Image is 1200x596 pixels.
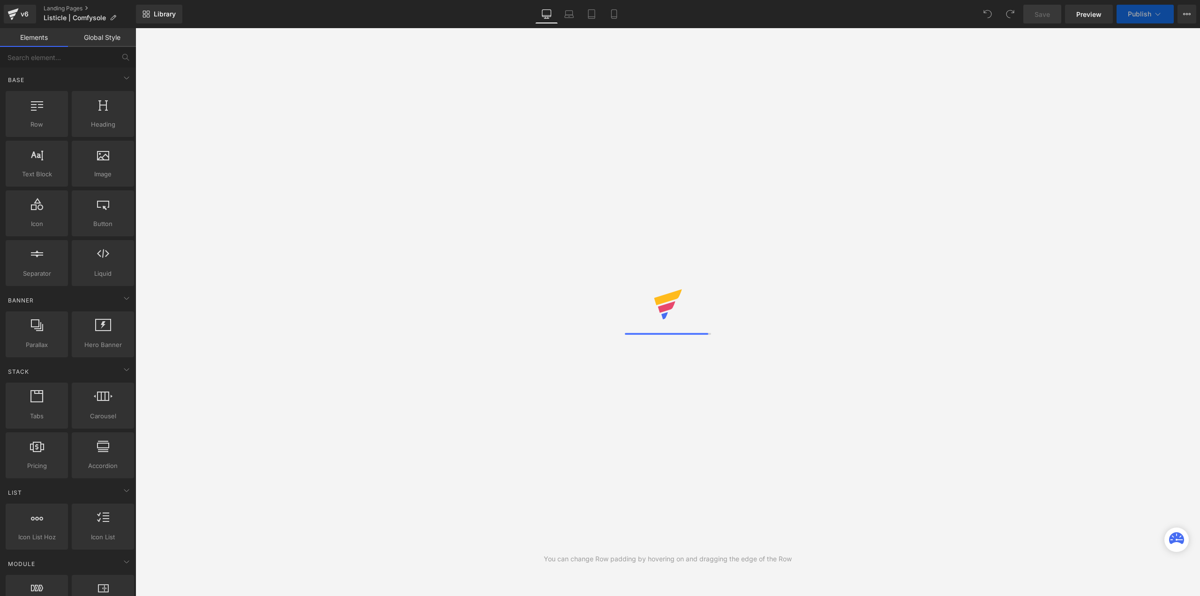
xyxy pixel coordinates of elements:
span: Module [7,559,36,568]
button: Redo [1001,5,1020,23]
a: Landing Pages [44,5,136,12]
a: New Library [136,5,182,23]
a: Desktop [535,5,558,23]
span: Separator [8,269,65,279]
div: You can change Row padding by hovering on and dragging the edge of the Row [544,554,792,564]
a: Laptop [558,5,580,23]
span: List [7,488,23,497]
button: Undo [978,5,997,23]
button: Publish [1117,5,1174,23]
span: Pricing [8,461,65,471]
a: Mobile [603,5,625,23]
span: Text Block [8,169,65,179]
span: Tabs [8,411,65,421]
span: Hero Banner [75,340,131,350]
span: Base [7,75,25,84]
span: Parallax [8,340,65,350]
a: Global Style [68,28,136,47]
span: Button [75,219,131,229]
div: v6 [19,8,30,20]
a: Tablet [580,5,603,23]
span: Heading [75,120,131,129]
span: Carousel [75,411,131,421]
span: Row [8,120,65,129]
span: Publish [1128,10,1151,18]
span: Image [75,169,131,179]
span: Liquid [75,269,131,279]
span: Library [154,10,176,18]
a: v6 [4,5,36,23]
span: Icon List [75,532,131,542]
span: Banner [7,296,35,305]
span: Listicle | Comfysole [44,14,106,22]
span: Stack [7,367,30,376]
span: Preview [1076,9,1102,19]
a: Preview [1065,5,1113,23]
span: Accordion [75,461,131,471]
span: Save [1035,9,1050,19]
span: Icon List Hoz [8,532,65,542]
span: Icon [8,219,65,229]
button: More [1177,5,1196,23]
